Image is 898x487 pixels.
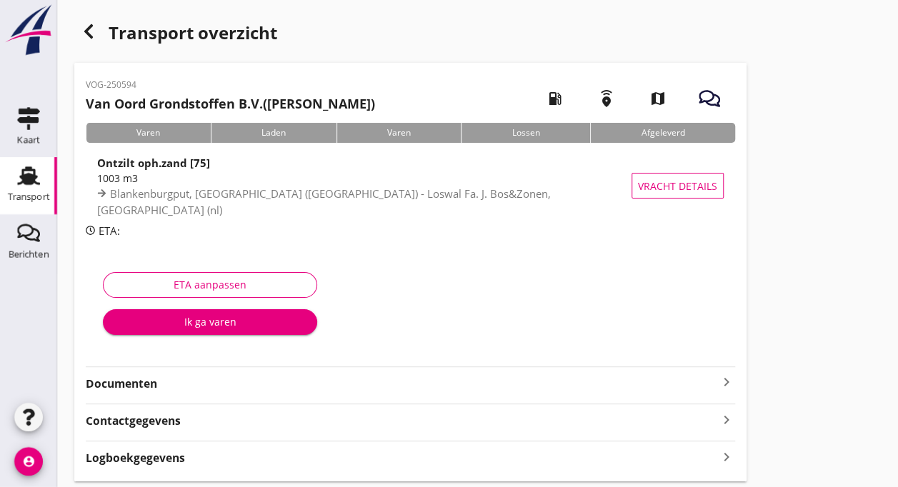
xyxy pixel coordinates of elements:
[718,373,735,391] i: keyboard_arrow_right
[632,173,724,199] button: Vracht details
[103,309,317,335] button: Ik ga varen
[114,314,306,329] div: Ik ga varen
[103,272,317,298] button: ETA aanpassen
[86,123,211,143] div: Varen
[587,79,627,119] i: emergency_share
[97,171,638,186] div: 1003 m3
[535,79,575,119] i: local_gas_station
[115,277,305,292] div: ETA aanpassen
[97,156,210,170] strong: Ontzilt oph.zand [75]
[86,450,185,466] strong: Logboekgegevens
[86,95,263,112] strong: Van Oord Grondstoffen B.V.
[86,413,181,429] strong: Contactgegevens
[17,135,40,144] div: Kaart
[638,79,678,119] i: map
[9,249,49,258] div: Berichten
[718,410,735,429] i: keyboard_arrow_right
[14,447,43,476] i: account_circle
[718,447,735,466] i: keyboard_arrow_right
[97,186,551,217] span: Blankenburgput, [GEOGRAPHIC_DATA] ([GEOGRAPHIC_DATA]) - Loswal Fa. J. Bos&Zonen, [GEOGRAPHIC_DATA...
[86,79,375,91] p: VOG-250594
[86,94,375,114] h2: ([PERSON_NAME])
[86,376,718,392] strong: Documenten
[8,192,50,201] div: Transport
[74,17,747,51] div: Transport overzicht
[99,224,120,238] span: ETA:
[86,154,735,217] a: Ontzilt oph.zand [75]1003 m3Blankenburgput, [GEOGRAPHIC_DATA] ([GEOGRAPHIC_DATA]) - Loswal Fa. J....
[211,123,336,143] div: Laden
[461,123,590,143] div: Lossen
[590,123,735,143] div: Afgeleverd
[638,179,717,194] span: Vracht details
[3,4,54,56] img: logo-small.a267ee39.svg
[336,123,462,143] div: Varen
